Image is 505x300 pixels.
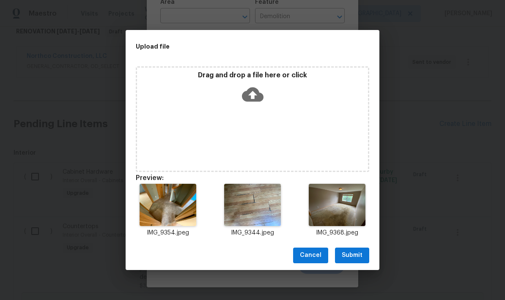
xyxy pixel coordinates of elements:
[224,184,280,226] img: 9k=
[300,250,321,261] span: Cancel
[342,250,362,261] span: Submit
[137,71,368,80] p: Drag and drop a file here or click
[309,184,365,226] img: Z
[140,184,196,226] img: 9k=
[305,229,369,237] p: IMG_9368.jpeg
[136,42,331,51] h2: Upload file
[136,229,200,237] p: IMG_9354.jpeg
[220,229,285,237] p: IMG_9344.jpeg
[335,248,369,263] button: Submit
[293,248,328,263] button: Cancel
